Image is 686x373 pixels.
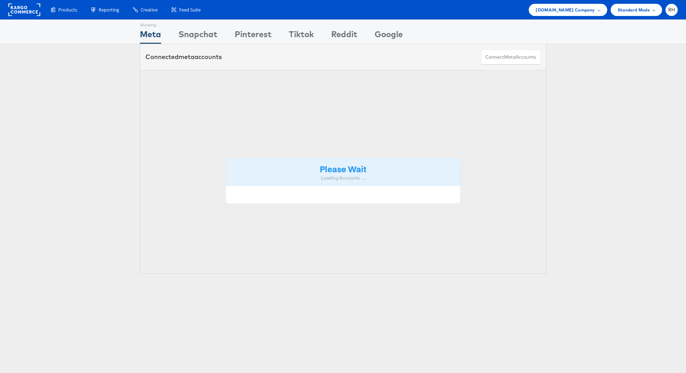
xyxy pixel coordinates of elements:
div: Google [375,28,403,44]
div: Meta [140,28,161,44]
strong: Please Wait [320,163,366,174]
span: RH [668,8,675,12]
span: Reporting [99,7,119,13]
span: Creative [141,7,158,13]
div: Snapchat [178,28,217,44]
span: Feed Suite [179,7,201,13]
div: Loading Accounts .... [231,175,455,181]
div: Pinterest [235,28,271,44]
span: Products [58,7,77,13]
span: meta [504,54,516,60]
span: Standard Mode [618,6,650,14]
span: meta [178,53,194,61]
div: Showing [140,20,161,28]
div: Reddit [331,28,357,44]
span: [DOMAIN_NAME] Company [536,6,595,14]
div: Tiktok [289,28,314,44]
div: Connected accounts [145,52,222,61]
button: ConnectmetaAccounts [481,49,541,65]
